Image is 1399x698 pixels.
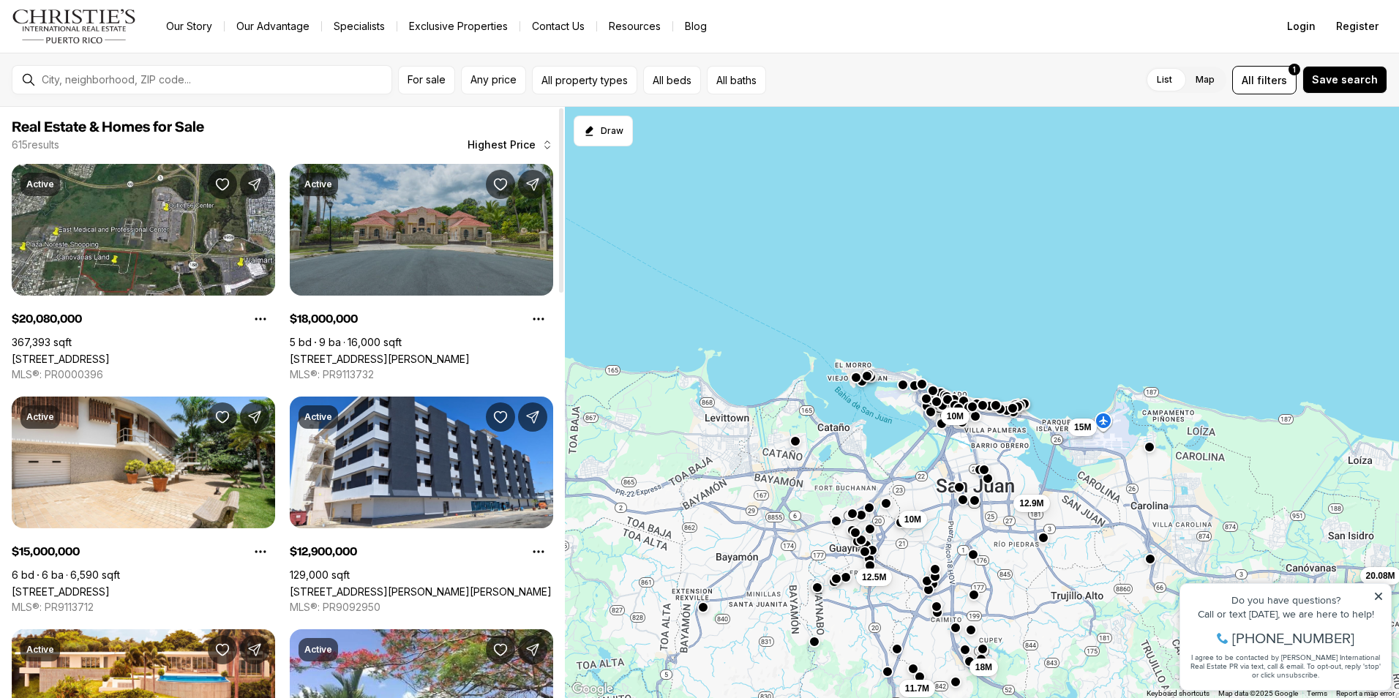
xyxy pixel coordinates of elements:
[208,402,237,432] button: Save Property: 20 AMAPOLA ST
[290,353,470,365] a: 175 CALLE RUISEÑOR ST, SAN JUAN PR, 00926
[486,402,515,432] button: Save Property: 602 BARBOSA AVE
[470,74,517,86] span: Any price
[899,680,935,697] button: 11.7M
[905,683,929,694] span: 11.7M
[1184,67,1226,93] label: Map
[1312,74,1378,86] span: Save search
[975,661,992,672] span: 18M
[60,69,182,83] span: [PHONE_NUMBER]
[304,411,332,423] p: Active
[1278,12,1324,41] button: Login
[532,66,637,94] button: All property types
[947,410,964,422] span: 10M
[240,402,269,432] button: Share Property
[1257,72,1287,88] span: filters
[524,537,553,566] button: Property options
[969,658,998,675] button: 18M
[518,402,547,432] button: Share Property
[12,353,110,365] a: 66 ROAD 66 & ROAD 3, CANOVANAS PR, 00729
[15,33,211,43] div: Do you have questions?
[1145,67,1184,93] label: List
[486,170,515,199] button: Save Property: 175 CALLE RUISEÑOR ST
[397,16,520,37] a: Exclusive Properties
[1013,495,1049,512] button: 12.9M
[1293,64,1296,75] span: 1
[574,116,633,146] button: Start drawing
[643,66,701,94] button: All beds
[12,9,137,44] img: logo
[408,74,446,86] span: For sale
[208,635,237,664] button: Save Property: URB. LA LOMITA CALLE VISTA LINDA
[15,47,211,57] div: Call or text [DATE], we are here to help!
[468,139,536,151] span: Highest Price
[520,16,596,37] button: Contact Us
[518,635,547,664] button: Share Property
[26,411,54,423] p: Active
[597,16,672,37] a: Resources
[304,179,332,190] p: Active
[904,513,921,525] span: 10M
[1327,12,1387,41] button: Register
[26,179,54,190] p: Active
[398,66,455,94] button: For sale
[524,304,553,334] button: Property options
[486,635,515,664] button: Save Property: CARR 1, KM 21.3 BO. LA MUDA
[673,16,719,37] a: Blog
[1232,66,1297,94] button: Allfilters1
[707,66,766,94] button: All baths
[1302,66,1387,94] button: Save search
[246,537,275,566] button: Property options
[459,130,562,160] button: Highest Price
[1336,20,1379,32] span: Register
[1074,421,1091,433] span: 15M
[304,644,332,656] p: Active
[862,571,886,582] span: 12.5M
[856,568,892,585] button: 12.5M
[1019,498,1043,509] span: 12.9M
[518,170,547,199] button: Share Property
[1287,20,1316,32] span: Login
[240,635,269,664] button: Share Property
[1242,72,1254,88] span: All
[290,585,552,598] a: 602 BARBOSA AVE, SAN JUAN PR, 00926
[240,170,269,199] button: Share Property
[12,139,59,151] p: 615 results
[154,16,224,37] a: Our Story
[208,170,237,199] button: Save Property: 66 ROAD 66 & ROAD 3
[12,120,204,135] span: Real Estate & Homes for Sale
[12,585,110,598] a: 20 AMAPOLA ST, CAROLINA PR, 00979
[246,304,275,334] button: Property options
[322,16,397,37] a: Specialists
[18,90,209,118] span: I agree to be contacted by [PERSON_NAME] International Real Estate PR via text, call & email. To ...
[1068,419,1097,436] button: 15M
[225,16,321,37] a: Our Advantage
[941,408,969,425] button: 10M
[26,644,54,656] p: Active
[899,510,927,528] button: 10M
[461,66,526,94] button: Any price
